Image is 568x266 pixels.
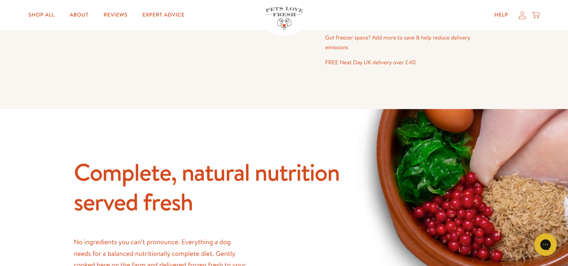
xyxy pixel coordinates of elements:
h2: Complete, natural nutrition served fresh [74,157,354,216]
a: About [64,8,95,23]
a: Shop All [23,8,61,23]
img: Pets Love Fresh [265,7,303,30]
p: Got freezer space? Add more to save & help reduce delivery emissions [325,33,494,52]
a: Reviews [98,8,133,23]
a: Expert Advice [136,8,190,23]
a: Help [488,8,514,23]
iframe: Gorgias live chat messenger [530,231,560,258]
p: FREE Next Day UK delivery over £40 [325,57,494,67]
